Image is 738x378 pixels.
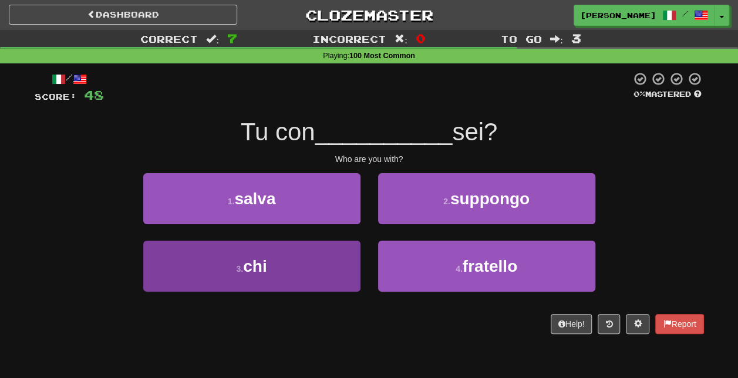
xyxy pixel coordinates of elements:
[255,5,483,25] a: Clozemaster
[452,118,497,146] span: sei?
[450,190,530,208] span: suppongo
[143,241,360,292] button: 3.chi
[416,31,426,45] span: 0
[349,52,415,60] strong: 100 Most Common
[315,118,453,146] span: __________
[241,118,315,146] span: Tu con
[228,197,235,206] small: 1 .
[574,5,715,26] a: [PERSON_NAME] /
[236,264,243,274] small: 3 .
[456,264,463,274] small: 4 .
[206,34,219,44] span: :
[395,34,407,44] span: :
[243,257,267,275] span: chi
[631,89,704,100] div: Mastered
[551,314,592,334] button: Help!
[234,190,275,208] span: salva
[143,173,360,224] button: 1.salva
[682,9,688,18] span: /
[598,314,620,334] button: Round history (alt+y)
[35,92,77,102] span: Score:
[655,314,703,334] button: Report
[227,31,237,45] span: 7
[571,31,581,45] span: 3
[9,5,237,25] a: Dashboard
[463,257,517,275] span: fratello
[312,33,386,45] span: Incorrect
[550,34,563,44] span: :
[84,87,104,102] span: 48
[443,197,450,206] small: 2 .
[378,241,595,292] button: 4.fratello
[140,33,198,45] span: Correct
[35,153,704,165] div: Who are you with?
[580,10,656,21] span: [PERSON_NAME]
[501,33,542,45] span: To go
[378,173,595,224] button: 2.suppongo
[633,89,645,99] span: 0 %
[35,72,104,86] div: /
